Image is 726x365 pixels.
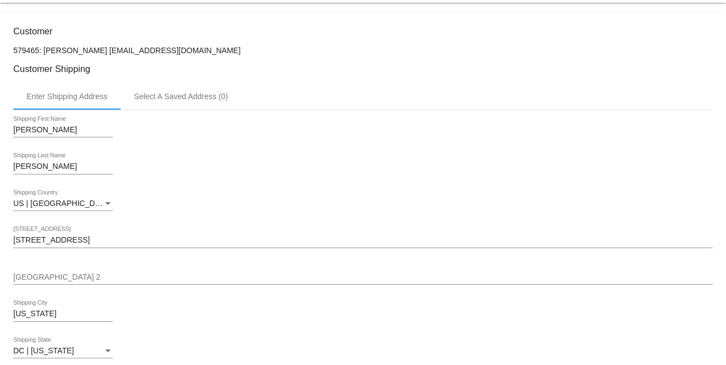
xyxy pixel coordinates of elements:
[27,92,107,101] div: Enter Shipping Address
[13,310,113,318] input: Shipping City
[13,236,713,245] input: Shipping Street 1
[13,64,713,74] h3: Customer Shipping
[13,46,713,55] p: 579465: [PERSON_NAME] [EMAIL_ADDRESS][DOMAIN_NAME]
[13,346,74,355] span: DC | [US_STATE]
[13,273,713,282] input: Shipping Street 2
[134,92,228,101] div: Select A Saved Address (0)
[13,162,113,171] input: Shipping Last Name
[13,199,111,208] span: US | [GEOGRAPHIC_DATA]
[13,347,113,356] mat-select: Shipping State
[13,126,113,135] input: Shipping First Name
[13,199,113,208] mat-select: Shipping Country
[13,26,713,37] h3: Customer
